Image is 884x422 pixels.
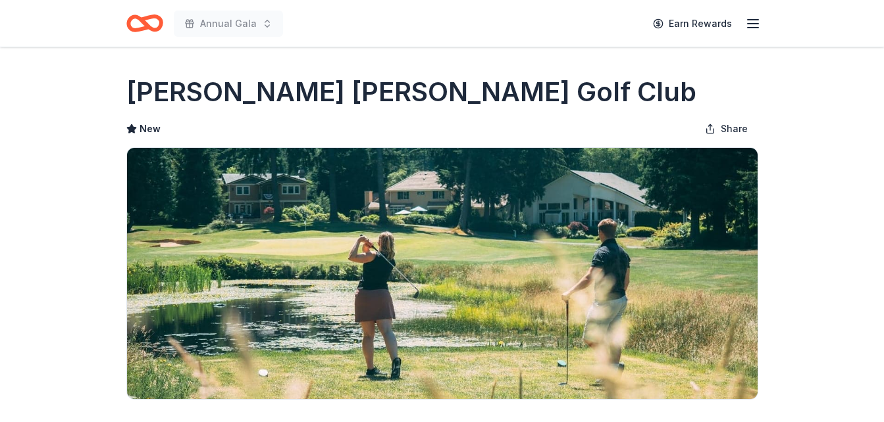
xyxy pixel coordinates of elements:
button: Annual Gala [174,11,283,37]
button: Share [694,116,758,142]
img: Image for McCormick Woods Golf Club [127,148,758,399]
span: Annual Gala [200,16,257,32]
span: New [140,121,161,137]
h1: [PERSON_NAME] [PERSON_NAME] Golf Club [126,74,696,110]
a: Home [126,8,163,39]
span: Share [721,121,748,137]
a: Earn Rewards [645,12,740,35]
